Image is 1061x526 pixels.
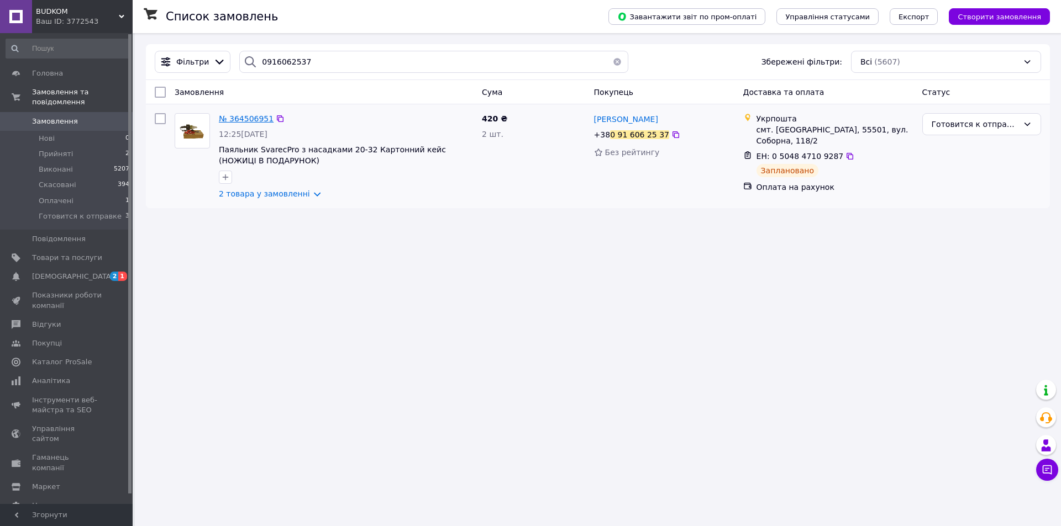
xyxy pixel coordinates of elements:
span: BUDKOM [36,7,119,17]
a: [PERSON_NAME] [594,114,658,125]
span: Нові [39,134,55,144]
div: Укрпошта [757,113,913,124]
span: Cума [482,88,502,97]
div: смт. [GEOGRAPHIC_DATA], 55501, вул. Соборна, 118/2 [757,124,913,146]
span: 12:25[DATE] [219,130,267,139]
span: Прийняті [39,149,73,159]
span: Показники роботи компанії [32,290,102,310]
span: Замовлення [32,116,78,126]
span: Аналітика [32,376,70,386]
span: Головна [32,68,63,78]
span: Експорт [899,13,929,21]
span: (5607) [874,57,900,66]
button: Чат з покупцем [1036,459,1058,481]
a: Паяльник SvarecPro з насадками 20-32 Картонний кейс (НОЖИЦІ В ПОДАРУНОК) [219,145,446,165]
span: Завантажити звіт по пром-оплаті [617,12,757,22]
span: Створити замовлення [958,13,1041,21]
button: Створити замовлення [949,8,1050,25]
h1: Список замовлень [166,10,278,23]
span: Виконані [39,164,73,174]
span: Замовлення та повідомлення [32,87,133,107]
span: 3 [125,211,129,221]
input: Пошук за номером замовлення, ПІБ покупця, номером телефону, Email, номером накладної [239,51,628,73]
span: ЕН: 0 5048 4710 9287 [757,152,844,161]
span: 394 [118,180,129,190]
span: Відгуки [32,320,61,330]
span: Всі [860,56,872,67]
span: Скасовані [39,180,76,190]
span: Повідомлення [32,234,86,244]
a: № 364506951 [219,114,274,123]
a: Створити замовлення [938,12,1050,20]
span: 1 [125,196,129,206]
div: Заплановано [757,164,819,177]
div: Готовится к отправке [932,118,1018,130]
span: Каталог ProSale [32,357,92,367]
span: Готовится к отправке [39,211,122,221]
img: Фото товару [175,123,209,139]
span: 0 [125,134,129,144]
input: Пошук [6,39,130,59]
span: Покупці [32,338,62,348]
div: 0 91 606 25 37 [610,130,669,139]
span: Без рейтингу [605,148,660,157]
span: 2 шт. [482,130,503,139]
span: Статус [922,88,950,97]
span: [PERSON_NAME] [594,115,658,124]
span: Товари та послуги [32,253,102,263]
span: Доставка та оплата [743,88,824,97]
div: Ваш ID: 3772543 [36,17,133,26]
span: Налаштування [32,501,88,511]
a: Фото товару [175,113,210,148]
div: Оплата на рахунок [757,182,913,193]
span: 2 [110,272,119,281]
a: 2 товара у замовленні [219,189,310,198]
div: +38 [592,127,671,142]
span: Маркет [32,482,60,492]
span: 420 ₴ [482,114,507,123]
button: Очистить [606,51,628,73]
span: Замовлення [175,88,224,97]
span: Покупець [594,88,633,97]
span: 2 [125,149,129,159]
span: 5207 [114,164,129,174]
button: Управління статусами [776,8,879,25]
span: [DEMOGRAPHIC_DATA] [32,272,114,281]
button: Завантажити звіт по пром-оплаті [608,8,765,25]
span: Збережені фільтри: [761,56,842,67]
span: 1 [118,272,127,281]
button: Експорт [890,8,938,25]
span: Управління статусами [785,13,870,21]
span: Гаманець компанії [32,453,102,472]
span: Управління сайтом [32,424,102,444]
span: Фільтри [176,56,209,67]
span: Інструменти веб-майстра та SEO [32,395,102,415]
span: Оплачені [39,196,73,206]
